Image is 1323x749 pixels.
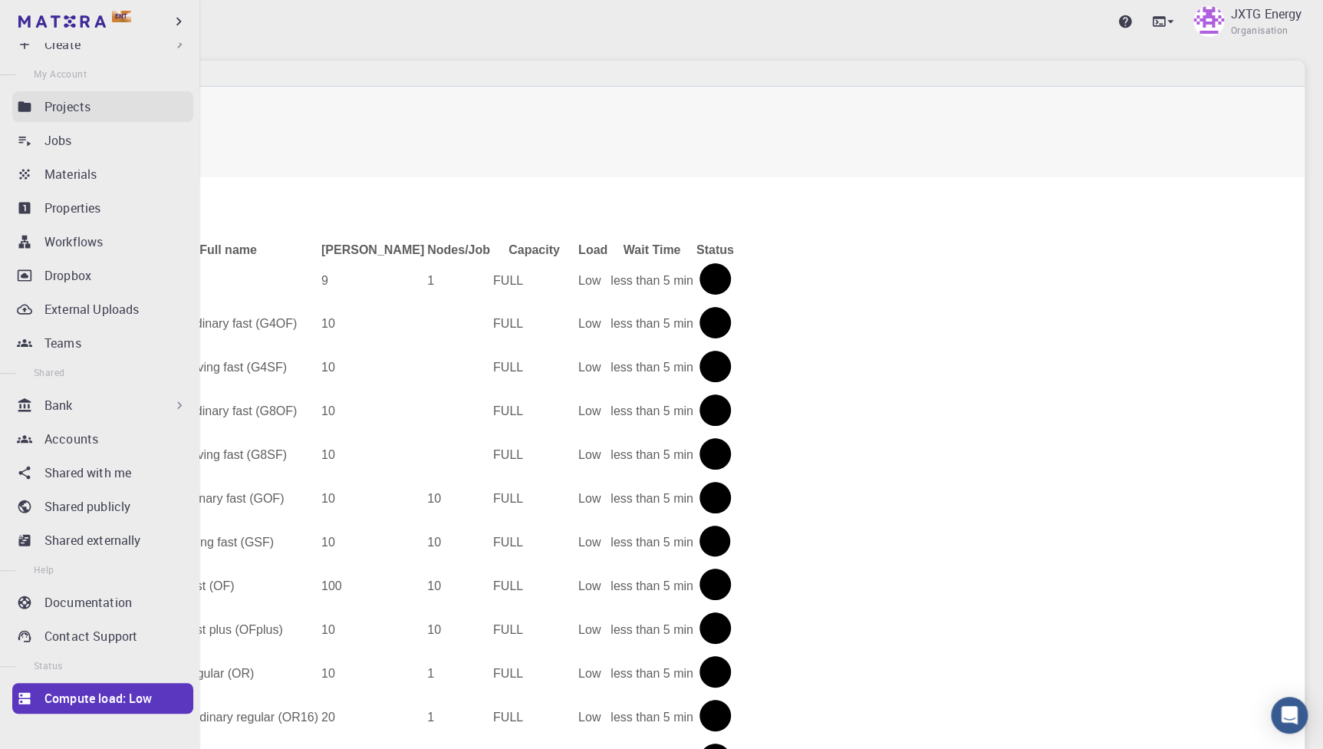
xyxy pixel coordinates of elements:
[44,233,103,251] p: Workflows
[321,303,425,345] td: 10
[12,621,193,652] a: Contact Support
[610,478,694,520] td: less than 5 min
[610,565,694,607] td: less than 5 min
[44,593,132,612] p: Documentation
[492,522,576,564] td: FULL
[12,91,193,122] a: Projects
[44,131,72,150] p: Jobs
[610,652,694,695] td: less than 5 min
[321,243,425,258] th: [PERSON_NAME]
[492,391,576,433] td: FULL
[426,565,491,607] td: 10
[34,563,54,576] span: Help
[578,478,608,520] td: Low
[321,434,425,477] td: 10
[12,457,193,488] a: Shared with me
[91,144,1285,159] small: LIVE
[34,659,62,671] span: Status
[578,522,608,564] td: Low
[44,689,153,708] p: Compute load: Low
[578,243,608,258] th: Load
[426,478,491,520] td: 10
[492,565,576,607] td: FULL
[321,609,425,651] td: 10
[91,104,1285,159] h2: Cluster-001 (AWS)
[44,531,141,549] p: Shared externally
[321,565,425,607] td: 100
[696,243,735,258] th: Status
[44,266,91,285] p: Dropbox
[492,652,576,695] td: FULL
[44,199,101,217] p: Properties
[137,347,319,389] td: 4 GPUs saving fast (G4SF)
[44,497,130,516] p: Shared publicly
[44,396,73,414] p: Bank
[321,696,425,738] td: 20
[137,696,319,738] td: 16 cores ordinary regular (OR16)
[44,334,81,352] p: Teams
[578,652,608,695] td: Low
[12,525,193,556] a: Shared externally
[578,259,608,302] td: Low
[578,434,608,477] td: Low
[137,565,319,607] td: ordinary fast (OF)
[137,434,319,477] td: 8 GPUs saving fast (G8SF)
[578,565,608,607] td: Low
[12,260,193,291] a: Dropbox
[28,10,76,25] span: サポート
[34,68,87,80] span: My Account
[321,259,425,302] td: 9
[1193,6,1224,37] img: JXTG Energy
[1230,5,1302,23] p: JXTG Energy
[12,424,193,454] a: Accounts
[321,522,425,564] td: 10
[610,259,694,302] td: less than 5 min
[12,125,193,156] a: Jobs
[12,491,193,522] a: Shared publicly
[137,243,319,258] th: Full name
[610,434,694,477] td: less than 5 min
[44,464,131,482] p: Shared with me
[44,627,137,645] p: Contact Support
[492,478,576,520] td: FULL
[1271,697,1308,734] div: Open Intercom Messenger
[91,211,1285,225] h4: Queues
[12,29,193,60] div: Create
[12,159,193,190] a: Materials
[578,347,608,389] td: Low
[610,303,694,345] td: less than 5 min
[137,652,319,695] td: ordinary regular (OR)
[44,300,139,318] p: External Uploads
[18,15,106,28] img: logo
[610,609,694,651] td: less than 5 min
[610,696,694,738] td: less than 5 min
[44,430,98,448] p: Accounts
[426,609,491,651] td: 10
[321,652,425,695] td: 10
[426,259,491,302] td: 1
[44,165,97,183] p: Materials
[12,226,193,257] a: Workflows
[610,347,694,389] td: less than 5 min
[44,35,81,54] p: Create
[137,303,319,345] td: 4 GPUs ordinary fast (G4OF)
[137,478,319,520] td: 1 GPU ordinary fast (GOF)
[610,522,694,564] td: less than 5 min
[492,259,576,302] td: FULL
[492,347,576,389] td: FULL
[137,522,319,564] td: 1 GPU saving fast (GSF)
[426,652,491,695] td: 1
[610,243,694,258] th: Wait Time
[321,347,425,389] td: 10
[492,303,576,345] td: FULL
[321,391,425,433] td: 10
[426,522,491,564] td: 10
[12,390,193,421] div: Bank
[44,97,91,116] p: Projects
[137,609,319,651] td: ordinary fast plus (OFplus)
[492,609,576,651] td: FULL
[610,391,694,433] td: less than 5 min
[137,391,319,433] td: 8 GPUs ordinary fast (G8OF)
[1230,23,1288,38] span: Organisation
[34,366,64,378] span: Shared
